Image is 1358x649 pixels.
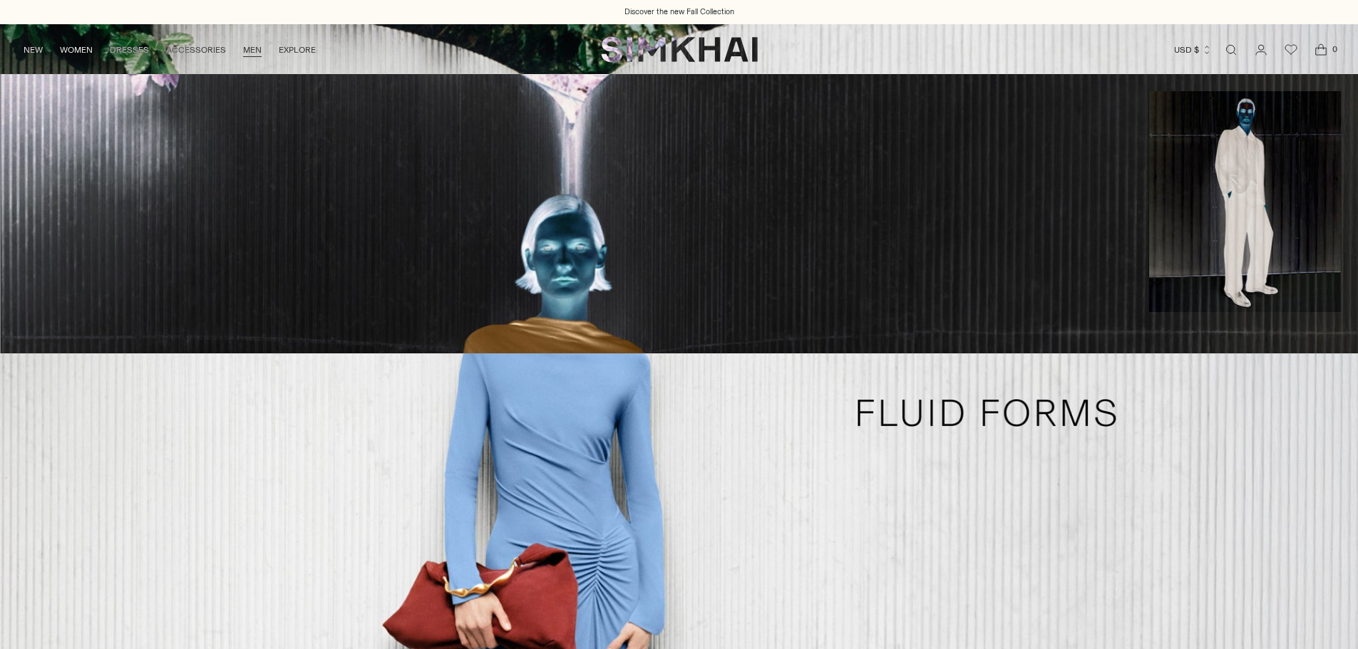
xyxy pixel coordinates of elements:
a: DRESSES [110,34,149,66]
a: WOMEN [60,34,93,66]
a: NEW [24,34,43,66]
a: Go to the account page [1247,36,1275,64]
a: Wishlist [1277,36,1305,64]
a: ACCESSORIES [166,34,226,66]
button: USD $ [1174,34,1212,66]
a: Open search modal [1217,36,1245,64]
a: MEN [243,34,262,66]
a: SIMKHAI [601,36,758,63]
a: Open cart modal [1307,36,1335,64]
span: 0 [1328,43,1341,56]
a: Discover the new Fall Collection [624,6,734,18]
a: EXPLORE [279,34,316,66]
